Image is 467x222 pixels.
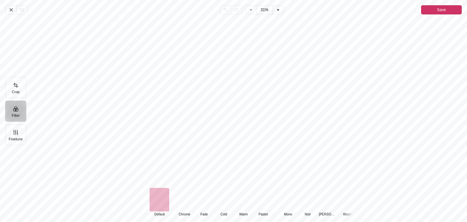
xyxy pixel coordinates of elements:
[254,212,273,217] span: Pastel
[318,212,337,217] span: [PERSON_NAME]
[150,188,169,212] label: Default
[421,5,462,14] button: Save
[278,188,298,212] label: Mono
[337,188,357,212] label: Wash
[337,212,357,217] span: Wash
[298,188,317,212] label: Noir
[278,212,298,217] span: Mono
[233,188,253,212] label: Warm
[260,6,268,14] span: 31%
[174,188,194,212] label: Chrome
[175,212,194,217] span: Chrome
[194,188,214,212] label: Fade
[253,188,273,212] label: Pastel
[194,212,214,217] span: Fade
[150,212,169,217] span: Default
[317,188,337,212] label: Stark
[256,5,273,14] button: 31%
[214,188,233,212] label: Cold
[298,212,317,217] span: Noir
[437,6,446,14] span: Save
[214,212,233,217] span: Cold
[234,212,253,217] span: Warm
